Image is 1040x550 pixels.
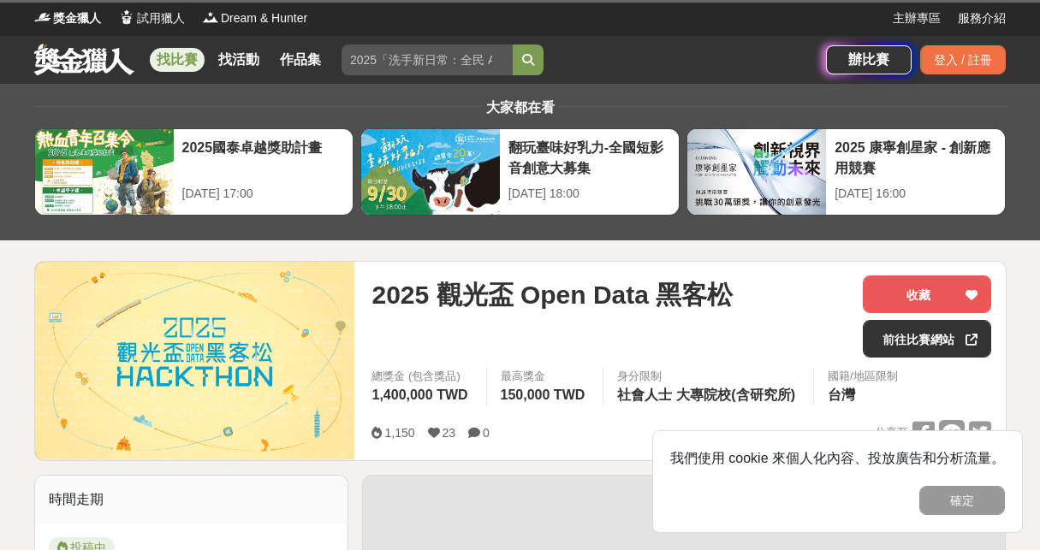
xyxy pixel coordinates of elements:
[835,138,996,176] div: 2025 康寧創星家 - 創新應用競賽
[273,48,328,72] a: 作品集
[221,9,307,27] span: Dream & Hunter
[482,100,559,115] span: 大家都在看
[150,48,205,72] a: 找比賽
[863,275,991,313] button: 收藏
[202,9,307,27] a: LogoDream & Hunter
[34,9,51,26] img: Logo
[501,368,590,385] span: 最高獎金
[182,138,344,176] div: 2025國泰卓越獎助計畫
[919,486,1005,515] button: 確定
[676,387,795,402] span: 大專院校(含研究所)
[371,275,733,314] span: 2025 觀光盃 Open Data 黑客松
[893,9,941,27] a: 主辦專區
[920,45,1006,74] div: 登入 / 註冊
[384,426,414,440] span: 1,150
[35,476,348,523] div: 時間走期
[371,368,472,385] span: 總獎金 (包含獎品)
[826,45,912,74] a: 辦比賽
[137,9,185,27] span: 試用獵人
[828,387,855,402] span: 台灣
[360,128,680,216] a: 翻玩臺味好乳力-全國短影音創意大募集[DATE] 18:00
[118,9,135,26] img: Logo
[202,9,219,26] img: Logo
[617,368,799,385] div: 身分限制
[508,138,670,176] div: 翻玩臺味好乳力-全國短影音創意大募集
[670,451,1005,465] span: 我們使用 cookie 來個人化內容、投放廣告和分析流量。
[182,185,344,203] div: [DATE] 17:00
[483,426,490,440] span: 0
[958,9,1006,27] a: 服務介紹
[828,368,898,385] div: 國籍/地區限制
[35,262,355,459] img: Cover Image
[617,387,672,402] span: 社會人士
[508,185,670,203] div: [DATE] 18:00
[53,9,101,27] span: 獎金獵人
[371,387,467,402] span: 1,400,000 TWD
[443,426,456,440] span: 23
[118,9,185,27] a: Logo試用獵人
[34,128,354,216] a: 2025國泰卓越獎助計畫[DATE] 17:00
[875,420,908,446] span: 分享至
[342,44,513,75] input: 2025「洗手新日常：全民 ALL IN」洗手歌全台徵選
[501,387,585,402] span: 150,000 TWD
[211,48,266,72] a: 找活動
[34,9,101,27] a: Logo獎金獵人
[835,185,996,203] div: [DATE] 16:00
[863,320,991,358] a: 前往比賽網站
[686,128,1006,216] a: 2025 康寧創星家 - 創新應用競賽[DATE] 16:00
